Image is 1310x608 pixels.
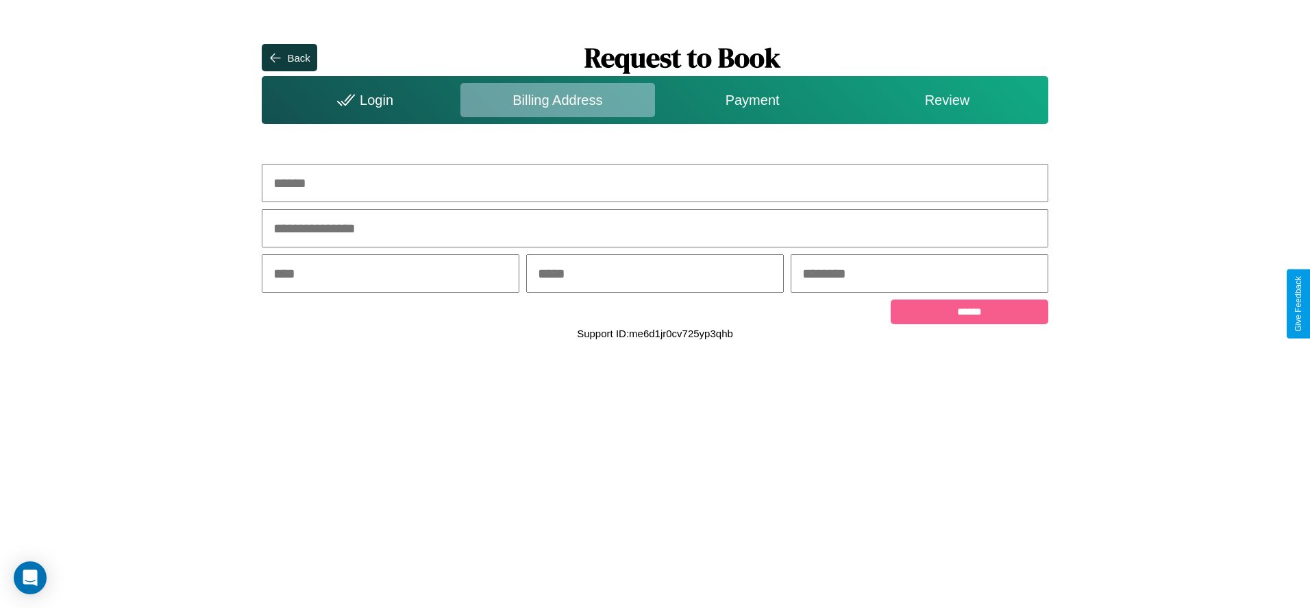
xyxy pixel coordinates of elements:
div: Login [265,83,460,117]
p: Support ID: me6d1jr0cv725yp3qhb [577,324,733,343]
div: Back [287,52,310,64]
button: Back [262,44,317,71]
div: Billing Address [460,83,655,117]
div: Open Intercom Messenger [14,561,47,594]
div: Review [850,83,1044,117]
div: Payment [655,83,850,117]
div: Give Feedback [1294,276,1303,332]
h1: Request to Book [317,39,1048,76]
